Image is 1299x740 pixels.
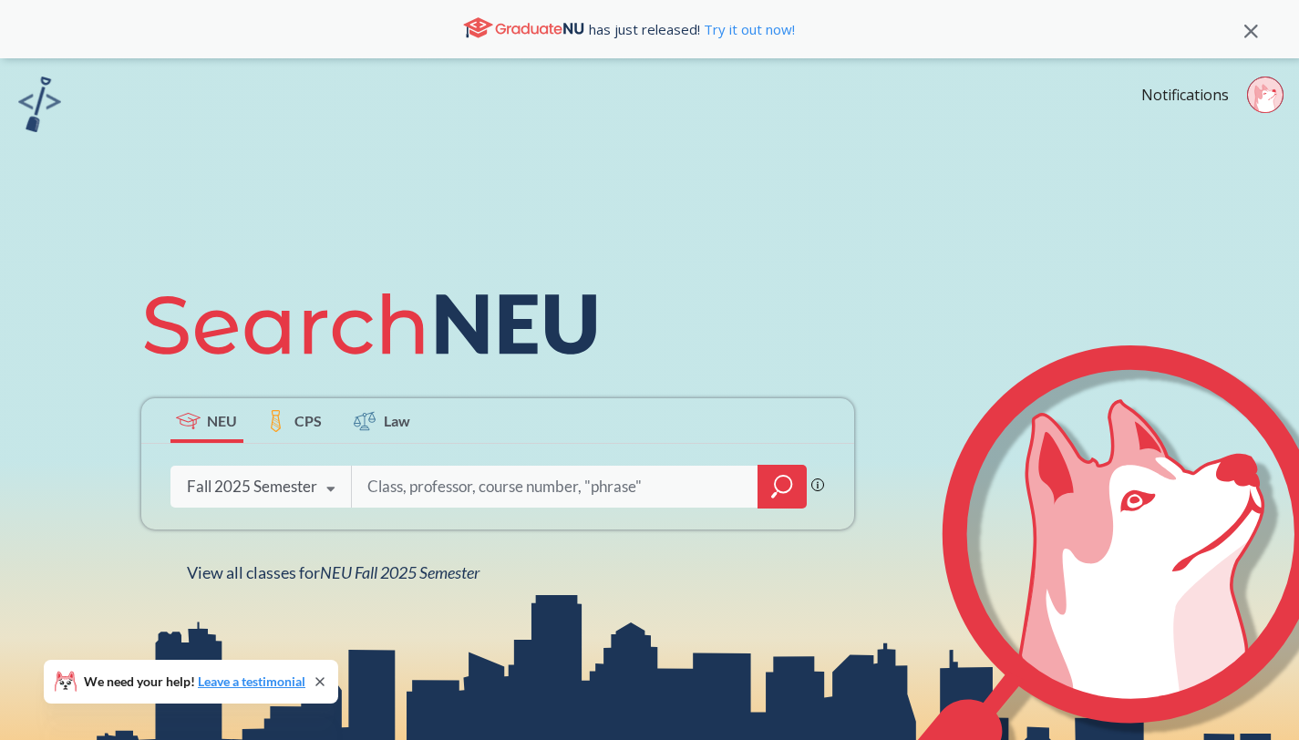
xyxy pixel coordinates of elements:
a: Try it out now! [700,20,795,38]
span: NEU [207,410,237,431]
span: has just released! [589,19,795,39]
input: Class, professor, course number, "phrase" [366,468,745,506]
span: NEU Fall 2025 Semester [320,562,479,582]
a: sandbox logo [18,77,61,138]
span: We need your help! [84,675,305,688]
a: Notifications [1141,85,1229,105]
div: magnifying glass [758,465,807,509]
span: CPS [294,410,322,431]
div: Fall 2025 Semester [187,477,317,497]
span: Law [384,410,410,431]
svg: magnifying glass [771,474,793,499]
img: sandbox logo [18,77,61,132]
span: View all classes for [187,562,479,582]
a: Leave a testimonial [198,673,305,689]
